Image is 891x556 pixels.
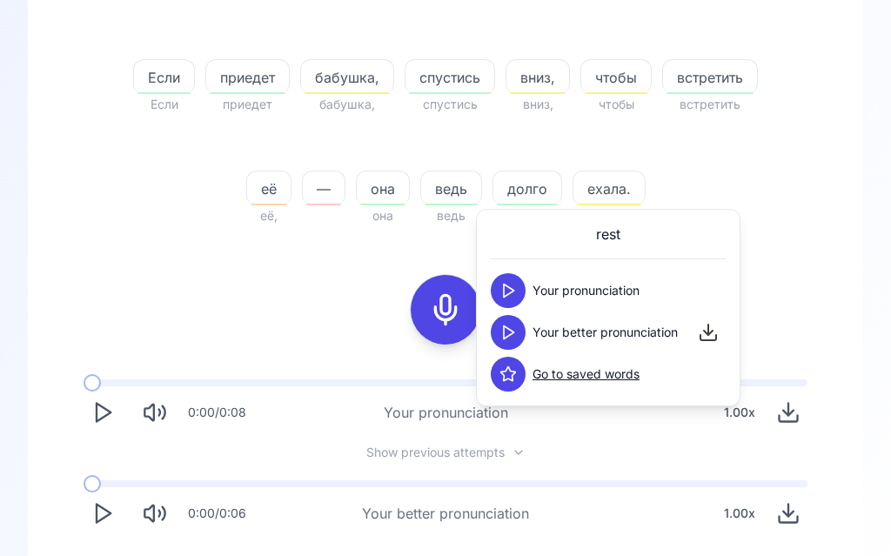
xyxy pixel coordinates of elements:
[366,444,505,461] span: Show previous attempts
[247,178,291,199] span: её
[188,505,246,522] div: 0:00 / 0:06
[362,503,529,524] div: Your better pronunciation
[573,205,646,226] span: ехала.
[405,67,494,88] span: спустись
[384,402,508,423] div: Your pronunciation
[493,178,561,199] span: долго
[405,94,495,115] span: спустись
[302,171,345,205] button: —
[662,94,758,115] span: встретить
[663,67,757,88] span: встретить
[420,171,482,205] button: ведь
[303,178,345,199] span: —
[506,59,570,94] button: вниз,
[580,94,652,115] span: чтобы
[133,94,195,115] span: Если
[769,393,807,432] button: Download audio
[717,395,762,430] div: 1.00 x
[205,59,290,94] button: приедет
[206,67,289,88] span: приедет
[573,171,646,205] button: ехала.
[205,94,290,115] span: приедет
[84,393,122,432] button: Play
[492,171,562,205] button: долго
[769,494,807,533] button: Download audio
[596,224,620,245] span: rest
[420,205,482,226] span: ведь
[506,67,569,88] span: вниз,
[533,282,640,299] span: Your pronunciation
[300,59,394,94] button: бабушка,
[133,59,195,94] button: Если
[533,324,678,341] span: Your better pronunciation
[136,393,174,432] button: Mute
[357,178,409,199] span: она
[717,496,762,531] div: 1.00 x
[188,404,246,421] div: 0:00 / 0:08
[533,365,640,383] a: Go to saved words
[136,494,174,533] button: Mute
[246,205,291,226] span: её,
[581,67,651,88] span: чтобы
[301,67,393,88] span: бабушка,
[84,494,122,533] button: Play
[356,171,410,205] button: она
[300,94,394,115] span: бабушка,
[506,94,570,115] span: вниз,
[421,178,481,199] span: ведь
[662,59,758,94] button: встретить
[356,205,410,226] span: она
[246,171,291,205] button: её
[352,445,539,459] button: Show previous attempts
[405,59,495,94] button: спустись
[134,67,194,88] span: Если
[492,205,562,226] span: долго
[580,59,652,94] button: чтобы
[573,178,645,199] span: ехала.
